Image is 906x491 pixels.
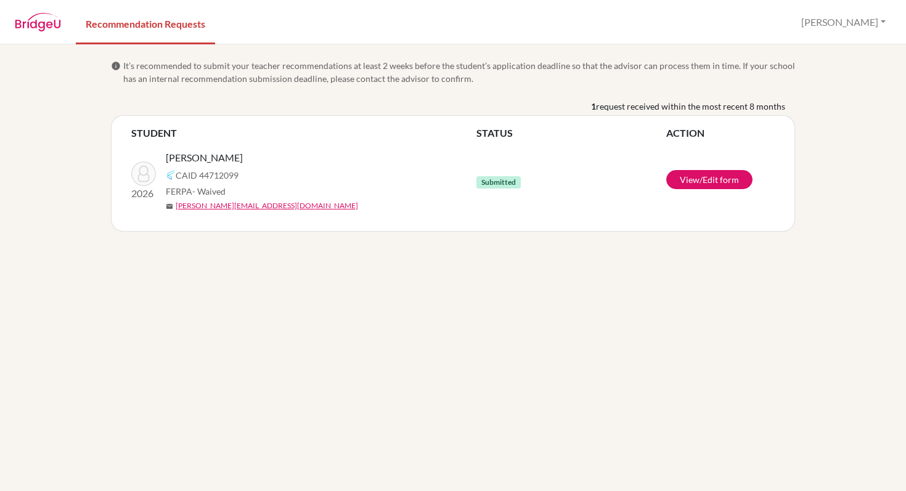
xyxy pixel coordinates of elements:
th: STATUS [476,126,666,140]
span: FERPA [166,185,226,198]
span: [PERSON_NAME] [166,150,243,165]
span: Submitted [476,176,521,189]
span: CAID 44712099 [176,169,239,182]
span: mail [166,203,173,210]
th: ACTION [666,126,775,140]
a: [PERSON_NAME][EMAIL_ADDRESS][DOMAIN_NAME] [176,200,358,211]
img: Common App logo [166,170,176,180]
span: info [111,61,121,71]
span: - Waived [192,186,226,197]
span: request received within the most recent 8 months [596,100,785,113]
b: 1 [591,100,596,113]
img: BridgeU logo [15,13,61,31]
a: Recommendation Requests [76,2,215,44]
p: 2026 [131,186,156,201]
img: Orduz, Natalia [131,161,156,186]
button: [PERSON_NAME] [796,10,891,34]
span: It’s recommended to submit your teacher recommendations at least 2 weeks before the student’s app... [123,59,795,85]
th: STUDENT [131,126,476,140]
a: View/Edit form [666,170,753,189]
